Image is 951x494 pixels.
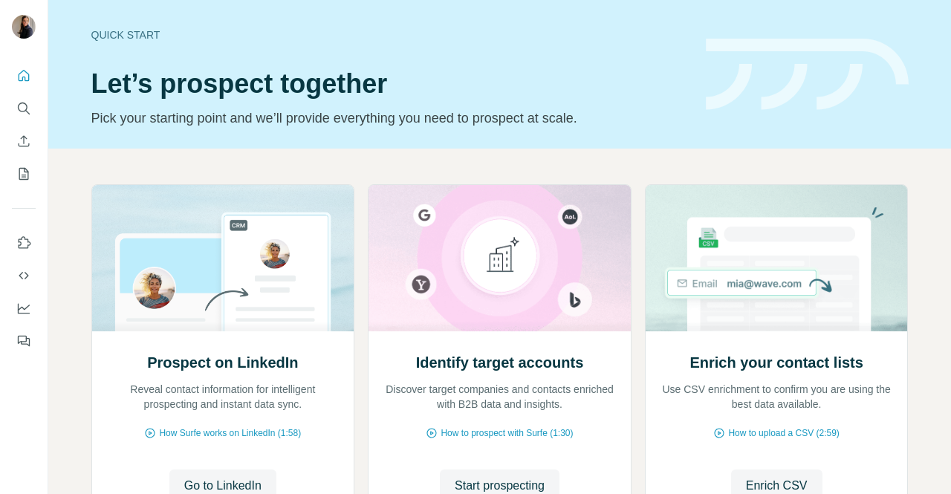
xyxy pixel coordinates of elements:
p: Use CSV enrichment to confirm you are using the best data available. [660,382,893,412]
button: Dashboard [12,295,36,322]
button: Enrich CSV [12,128,36,155]
span: How Surfe works on LinkedIn (1:58) [159,426,301,440]
p: Pick your starting point and we’ll provide everything you need to prospect at scale. [91,108,688,129]
span: How to prospect with Surfe (1:30) [441,426,573,440]
h2: Enrich your contact lists [689,352,863,373]
button: Quick start [12,62,36,89]
h2: Identify target accounts [416,352,584,373]
span: How to upload a CSV (2:59) [728,426,839,440]
button: Search [12,95,36,122]
button: Use Surfe API [12,262,36,289]
h1: Let’s prospect together [91,69,688,99]
button: Feedback [12,328,36,354]
h2: Prospect on LinkedIn [147,352,298,373]
div: Quick start [91,27,688,42]
p: Reveal contact information for intelligent prospecting and instant data sync. [107,382,340,412]
img: Prospect on LinkedIn [91,185,355,331]
img: banner [706,39,909,111]
img: Identify target accounts [368,185,632,331]
button: Use Surfe on LinkedIn [12,230,36,256]
button: My lists [12,160,36,187]
img: Avatar [12,15,36,39]
img: Enrich your contact lists [645,185,909,331]
p: Discover target companies and contacts enriched with B2B data and insights. [383,382,616,412]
